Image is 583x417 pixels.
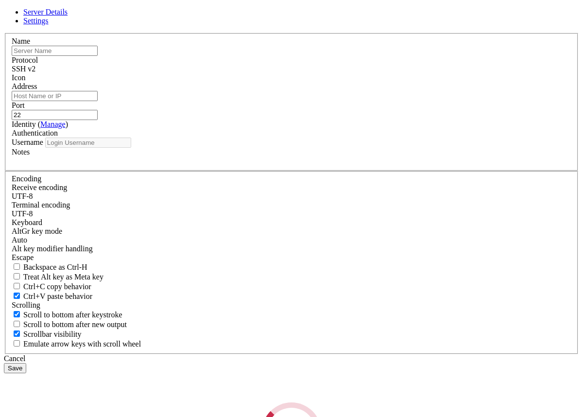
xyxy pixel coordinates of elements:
[12,311,122,319] label: Whether to scroll to the bottom on any keystroke.
[14,311,20,317] input: Scroll to bottom after keystroke
[14,340,20,347] input: Emulate arrow keys with scroll wheel
[40,120,66,128] a: Manage
[12,46,98,56] input: Server Name
[23,273,103,281] span: Treat Alt key as Meta key
[12,174,41,183] label: Encoding
[4,354,579,363] div: Cancel
[12,263,87,271] label: If true, the backspace should send BS ('\x08', aka ^H). Otherwise the backspace key should send '...
[12,129,58,137] label: Authentication
[23,330,82,338] span: Scrollbar visibility
[12,236,571,244] div: Auto
[12,91,98,101] input: Host Name or IP
[14,293,20,299] input: Ctrl+V paste behavior
[12,120,68,128] label: Identity
[38,120,68,128] span: ( )
[23,263,87,271] span: Backspace as Ctrl-H
[12,138,43,146] label: Username
[12,110,98,120] input: Port Number
[12,65,571,73] div: SSH v2
[12,301,40,309] label: Scrolling
[12,253,571,262] div: Escape
[12,282,91,291] label: Ctrl-C copies if true, send ^C to host if false. Ctrl-Shift-C sends ^C to host if true, copies if...
[45,138,131,148] input: Login Username
[23,8,68,16] a: Server Details
[12,253,34,261] span: Escape
[12,244,93,253] label: Controls how the Alt key is handled. Escape: Send an ESC prefix. 8-Bit: Add 128 to the typed char...
[12,82,37,90] label: Address
[23,340,141,348] span: Emulate arrow keys with scroll wheel
[12,192,571,201] div: UTF-8
[12,148,30,156] label: Notes
[14,330,20,337] input: Scrollbar visibility
[12,330,82,338] label: The vertical scrollbar mode.
[12,209,33,218] span: UTF-8
[12,56,38,64] label: Protocol
[23,292,92,300] span: Ctrl+V paste behavior
[12,192,33,200] span: UTF-8
[12,218,42,226] label: Keyboard
[14,273,20,279] input: Treat Alt key as Meta key
[14,283,20,289] input: Ctrl+C copy behavior
[12,209,571,218] div: UTF-8
[12,183,67,191] label: Set the expected encoding for data received from the host. If the encodings do not match, visual ...
[12,292,92,300] label: Ctrl+V pastes if true, sends ^V to host if false. Ctrl+Shift+V sends ^V to host if true, pastes i...
[12,65,35,73] span: SSH v2
[12,227,62,235] label: Set the expected encoding for data received from the host. If the encodings do not match, visual ...
[12,320,127,329] label: Scroll to bottom after new output.
[12,236,27,244] span: Auto
[12,101,25,109] label: Port
[12,37,30,45] label: Name
[4,363,26,373] button: Save
[14,263,20,270] input: Backspace as Ctrl-H
[23,282,91,291] span: Ctrl+C copy behavior
[23,17,49,25] a: Settings
[12,273,103,281] label: Whether the Alt key acts as a Meta key or as a distinct Alt key.
[12,201,70,209] label: The default terminal encoding. ISO-2022 enables character map translations (like graphics maps). ...
[23,311,122,319] span: Scroll to bottom after keystroke
[12,340,141,348] label: When using the alternative screen buffer, and DECCKM (Application Cursor Keys) is active, mouse w...
[14,321,20,327] input: Scroll to bottom after new output
[12,73,25,82] label: Icon
[23,320,127,329] span: Scroll to bottom after new output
